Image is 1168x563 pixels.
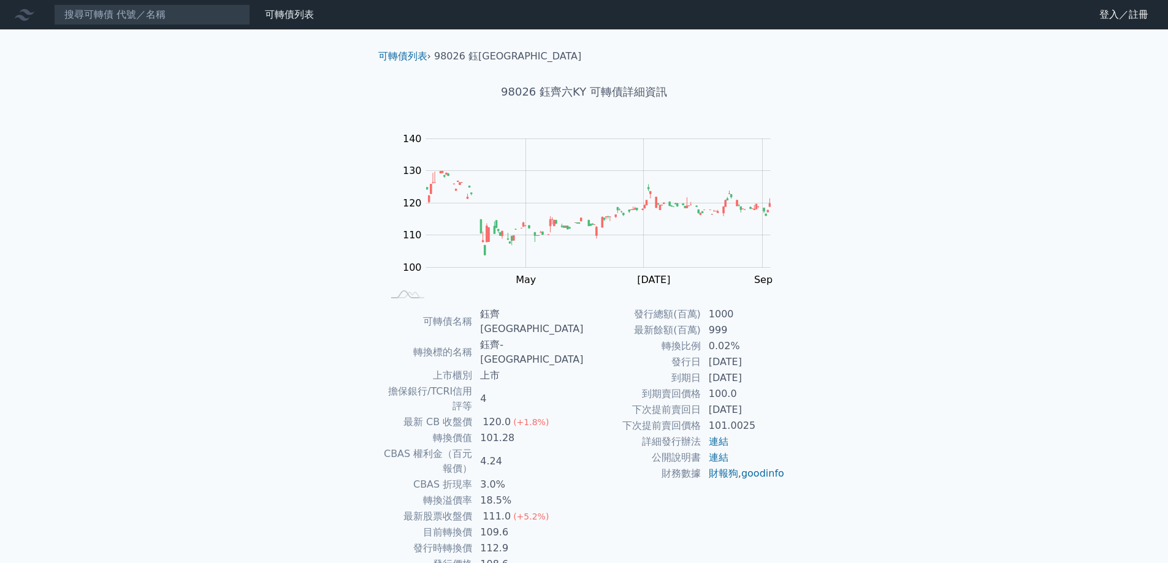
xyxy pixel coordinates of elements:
input: 搜尋可轉債 代號／名稱 [54,4,250,25]
td: 3.0% [473,477,584,493]
td: 999 [701,322,785,338]
span: (+5.2%) [513,512,549,521]
td: 發行日 [584,354,701,370]
span: (+1.8%) [513,417,549,427]
td: , [701,466,785,482]
a: 連結 [709,452,728,463]
tspan: 120 [403,197,422,209]
td: 1000 [701,306,785,322]
a: 財報狗 [709,467,738,479]
td: 112.9 [473,540,584,556]
td: CBAS 權利金（百元報價） [383,446,473,477]
li: › [378,49,431,64]
td: 最新股票收盤價 [383,508,473,524]
td: 公開說明書 [584,450,701,466]
tspan: 130 [403,165,422,176]
td: 到期賣回價格 [584,386,701,402]
td: 鈺齊[GEOGRAPHIC_DATA] [473,306,584,337]
td: 4 [473,384,584,414]
td: [DATE] [701,402,785,418]
td: 目前轉換價 [383,524,473,540]
tspan: May [516,274,536,285]
td: 上市櫃別 [383,368,473,384]
td: 轉換溢價率 [383,493,473,508]
tspan: 100 [403,262,422,273]
a: 可轉債列表 [265,9,314,20]
tspan: [DATE] [637,274,670,285]
td: 101.0025 [701,418,785,434]
td: 101.28 [473,430,584,446]
td: 轉換比例 [584,338,701,354]
a: 登入／註冊 [1090,5,1158,25]
td: 下次提前賣回日 [584,402,701,418]
td: 詳細發行辦法 [584,434,701,450]
a: goodinfo [741,467,784,479]
td: 109.6 [473,524,584,540]
td: 轉換標的名稱 [383,337,473,368]
td: 上市 [473,368,584,384]
g: Chart [397,133,789,285]
td: 轉換價值 [383,430,473,446]
td: 下次提前賣回價格 [584,418,701,434]
td: [DATE] [701,370,785,386]
td: 可轉債名稱 [383,306,473,337]
td: 最新餘額(百萬) [584,322,701,338]
div: 111.0 [480,509,513,524]
td: 100.0 [701,386,785,402]
td: 4.24 [473,446,584,477]
td: 0.02% [701,338,785,354]
tspan: 140 [403,133,422,145]
td: CBAS 折現率 [383,477,473,493]
tspan: Sep [754,274,773,285]
h1: 98026 鈺齊六KY 可轉債詳細資訊 [368,83,800,100]
tspan: 110 [403,229,422,241]
td: 到期日 [584,370,701,386]
td: 財務數據 [584,466,701,482]
a: 連結 [709,436,728,447]
td: 18.5% [473,493,584,508]
td: 發行總額(百萬) [584,306,701,322]
div: 120.0 [480,415,513,429]
td: 最新 CB 收盤價 [383,414,473,430]
td: [DATE] [701,354,785,370]
td: 擔保銀行/TCRI信用評等 [383,384,473,414]
td: 發行時轉換價 [383,540,473,556]
td: 鈺齊-[GEOGRAPHIC_DATA] [473,337,584,368]
a: 可轉債列表 [378,50,427,62]
li: 98026 鈺[GEOGRAPHIC_DATA] [434,49,581,64]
